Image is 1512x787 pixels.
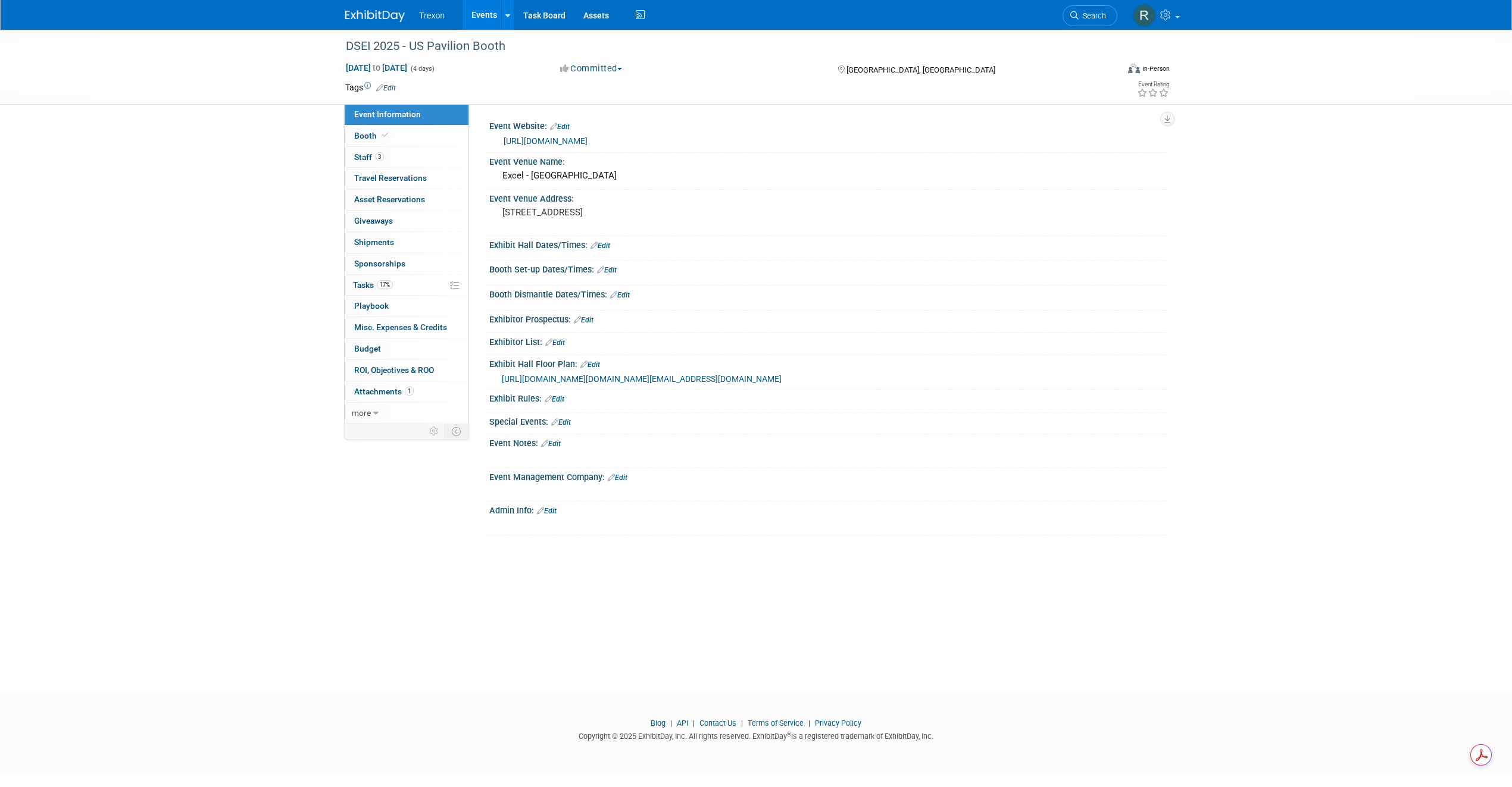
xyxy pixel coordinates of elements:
[345,403,468,424] a: more
[345,275,468,296] a: Tasks17%
[1047,62,1170,80] div: Event Format
[597,266,617,274] a: Edit
[405,387,414,396] span: 1
[345,189,468,210] a: Asset Reservations
[489,286,1167,301] div: Booth Dismantle Dates/Times:
[502,207,758,218] pre: [STREET_ADDRESS]
[699,719,736,728] a: Contact Us
[345,253,468,274] a: Sponsorships
[787,731,791,738] sup: ®
[738,719,746,728] span: |
[354,237,394,247] span: Shipments
[556,62,627,75] button: Committed
[352,408,371,418] span: more
[748,719,804,728] a: Terms of Service
[354,322,447,332] span: Misc. Expenses & Credits
[382,132,388,139] i: Booth reservation complete
[610,291,630,299] a: Edit
[550,123,570,131] a: Edit
[489,390,1167,405] div: Exhibit Rules:
[419,11,445,20] span: Trexon
[846,65,995,74] span: [GEOGRAPHIC_DATA], [GEOGRAPHIC_DATA]
[354,195,425,204] span: Asset Reservations
[345,296,468,316] a: Playbook
[345,381,468,402] a: Attachments1
[677,719,688,728] a: API
[345,62,408,73] span: [DATE] [DATE]
[375,152,384,161] span: 3
[345,317,468,338] a: Misc. Expenses & Credits
[580,360,600,369] a: Edit
[345,126,468,146] a: Booth
[1128,64,1140,73] img: Format-Inperson.png
[342,36,1099,57] div: DSEI 2025 - US Pavilion Booth
[489,117,1167,133] div: Event Website:
[354,152,384,162] span: Staff
[354,301,389,311] span: Playbook
[1142,64,1170,73] div: In-Person
[354,259,405,268] span: Sponsorships
[489,261,1167,276] div: Booth Set-up Dates/Times:
[667,719,675,728] span: |
[1133,4,1155,27] img: Ryan Flores
[489,434,1167,450] div: Event Notes:
[345,104,468,125] a: Event Information
[354,387,414,396] span: Attachments
[345,360,468,381] a: ROI, Objectives & ROO
[608,474,627,482] a: Edit
[489,236,1167,252] div: Exhibit Hall Dates/Times:
[489,355,1167,371] div: Exhibit Hall Floor Plan:
[489,468,1167,484] div: Event Management Company:
[651,719,666,728] a: Blog
[345,10,405,22] img: ExhibitDay
[545,338,565,347] a: Edit
[1063,5,1117,26] a: Search
[354,173,427,183] span: Travel Reservations
[377,280,393,289] span: 17%
[371,63,382,73] span: to
[498,167,1158,185] div: Excel - [GEOGRAPHIC_DATA]
[345,147,468,168] a: Staff3
[445,424,469,439] td: Toggle Event Tabs
[354,131,391,140] span: Booth
[1137,81,1169,87] div: Event Rating
[489,311,1167,326] div: Exhibitor Prospectus:
[545,395,564,403] a: Edit
[489,413,1167,428] div: Special Events:
[354,365,434,375] span: ROI, Objectives & ROO
[354,109,421,119] span: Event Information
[489,501,1167,517] div: Admin Info:
[424,424,445,439] td: Personalize Event Tab Strip
[591,242,610,250] a: Edit
[345,232,468,253] a: Shipments
[376,84,396,92] a: Edit
[353,280,393,290] span: Tasks
[345,211,468,231] a: Giveaways
[1079,11,1106,20] span: Search
[489,153,1167,168] div: Event Venue Name:
[690,719,698,728] span: |
[489,190,1167,205] div: Event Venue Address:
[805,719,813,728] span: |
[537,507,557,515] a: Edit
[354,216,393,225] span: Giveaways
[489,333,1167,349] div: Exhibitor List:
[410,65,435,73] span: (4 days)
[541,440,561,448] a: Edit
[815,719,861,728] a: Privacy Policy
[354,344,381,353] span: Budget
[574,316,593,324] a: Edit
[345,338,468,359] a: Budget
[551,418,571,427] a: Edit
[502,374,782,384] a: [URL][DOMAIN_NAME][DOMAIN_NAME][EMAIL_ADDRESS][DOMAIN_NAME]
[504,136,588,146] a: [URL][DOMAIN_NAME]
[345,168,468,189] a: Travel Reservations
[345,81,396,93] td: Tags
